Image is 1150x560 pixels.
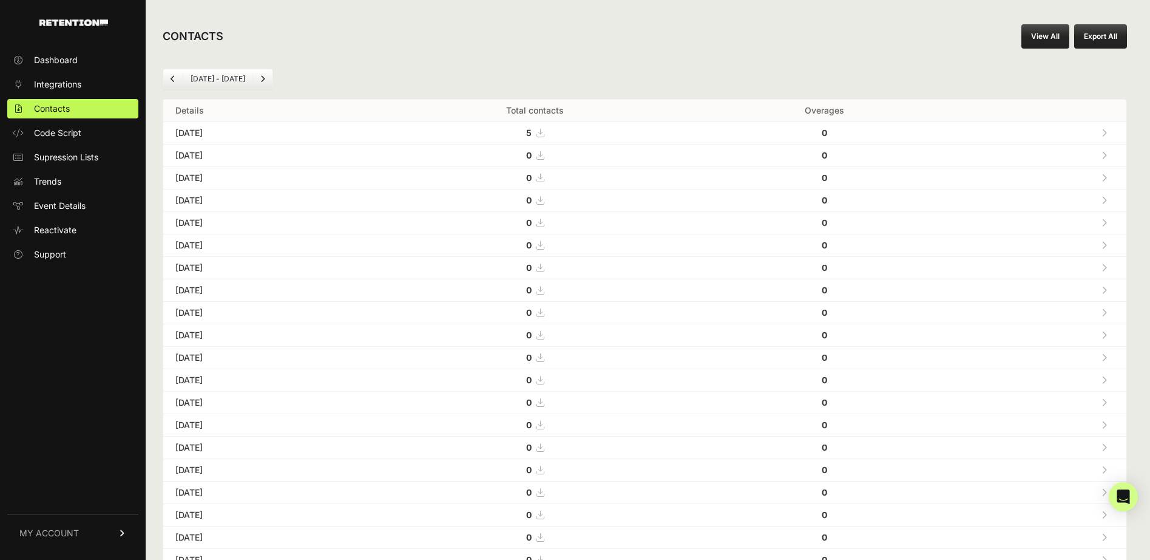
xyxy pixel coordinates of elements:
[526,195,532,205] strong: 0
[526,262,532,273] strong: 0
[34,200,86,212] span: Event Details
[7,220,138,240] a: Reactivate
[822,510,827,520] strong: 0
[1109,482,1138,511] div: Open Intercom Messenger
[7,172,138,191] a: Trends
[163,145,373,167] td: [DATE]
[526,420,532,430] strong: 0
[526,442,532,452] strong: 0
[822,285,827,295] strong: 0
[822,465,827,475] strong: 0
[373,100,698,122] th: Total contacts
[526,128,544,138] a: 5
[34,224,76,236] span: Reactivate
[34,151,98,163] span: Supression Lists
[39,19,108,26] img: Retention.com
[19,527,79,539] span: MY ACCOUNT
[526,172,532,183] strong: 0
[163,347,373,369] td: [DATE]
[163,437,373,459] td: [DATE]
[822,217,827,228] strong: 0
[34,127,81,139] span: Code Script
[526,397,532,408] strong: 0
[526,487,532,497] strong: 0
[163,122,373,145] td: [DATE]
[163,414,373,437] td: [DATE]
[163,28,223,45] h2: CONTACTS
[822,240,827,250] strong: 0
[163,324,373,347] td: [DATE]
[163,527,373,549] td: [DATE]
[822,352,827,363] strong: 0
[163,392,373,414] td: [DATE]
[1074,24,1127,49] button: Export All
[34,176,61,188] span: Trends
[822,262,827,273] strong: 0
[183,74,252,84] li: [DATE] - [DATE]
[526,307,532,318] strong: 0
[822,487,827,497] strong: 0
[34,78,81,90] span: Integrations
[822,532,827,542] strong: 0
[163,100,373,122] th: Details
[822,442,827,452] strong: 0
[34,248,66,261] span: Support
[526,352,532,363] strong: 0
[822,420,827,430] strong: 0
[7,514,138,551] a: MY ACCOUNT
[1021,24,1069,49] a: View All
[822,195,827,205] strong: 0
[526,465,532,475] strong: 0
[163,69,183,89] a: Previous
[7,99,138,118] a: Contacts
[7,123,138,143] a: Code Script
[526,375,532,385] strong: 0
[822,375,827,385] strong: 0
[163,257,373,279] td: [DATE]
[34,54,78,66] span: Dashboard
[163,369,373,392] td: [DATE]
[526,285,532,295] strong: 0
[163,302,373,324] td: [DATE]
[7,50,138,70] a: Dashboard
[7,245,138,264] a: Support
[253,69,272,89] a: Next
[163,167,373,190] td: [DATE]
[163,459,373,482] td: [DATE]
[34,103,70,115] span: Contacts
[822,172,827,183] strong: 0
[526,217,532,228] strong: 0
[526,128,532,138] strong: 5
[822,307,827,318] strong: 0
[822,128,827,138] strong: 0
[822,330,827,340] strong: 0
[163,279,373,302] td: [DATE]
[526,510,532,520] strong: 0
[163,482,373,504] td: [DATE]
[7,196,138,216] a: Event Details
[163,234,373,257] td: [DATE]
[163,190,373,212] td: [DATE]
[698,100,951,122] th: Overages
[526,240,532,250] strong: 0
[526,532,532,542] strong: 0
[7,75,138,94] a: Integrations
[163,212,373,234] td: [DATE]
[822,397,827,408] strong: 0
[822,150,827,160] strong: 0
[7,148,138,167] a: Supression Lists
[526,150,532,160] strong: 0
[163,504,373,527] td: [DATE]
[526,330,532,340] strong: 0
